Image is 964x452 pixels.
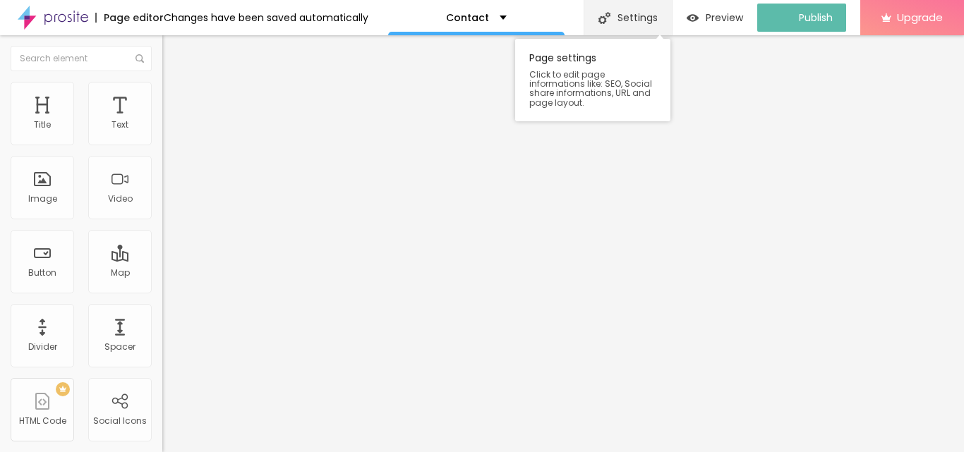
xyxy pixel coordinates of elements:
div: Page editor [95,13,164,23]
div: Social Icons [93,416,147,426]
div: Map [111,268,130,278]
div: Video [108,194,133,204]
div: Text [112,120,128,130]
iframe: Editor [162,35,964,452]
img: Icone [598,12,610,24]
img: view-1.svg [687,12,699,24]
div: Image [28,194,57,204]
div: Divider [28,342,57,352]
div: Page settings [515,39,670,121]
span: Publish [799,12,833,23]
div: Title [34,120,51,130]
input: Search element [11,46,152,71]
div: HTML Code [19,416,66,426]
img: Icone [135,54,144,63]
span: Upgrade [897,11,943,23]
div: Changes have been saved automatically [164,13,368,23]
span: Preview [706,12,743,23]
button: Publish [757,4,846,32]
p: Contact [446,13,489,23]
button: Preview [673,4,757,32]
span: Click to edit page informations like: SEO, Social share informations, URL and page layout. [529,70,656,107]
div: Button [28,268,56,278]
div: Spacer [104,342,135,352]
